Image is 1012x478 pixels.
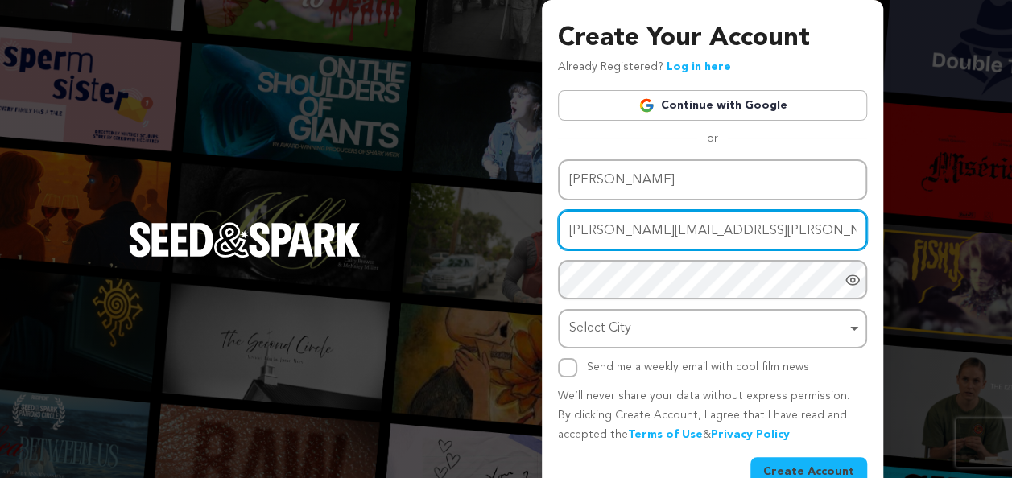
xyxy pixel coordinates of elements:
[628,429,703,440] a: Terms of Use
[558,90,867,121] a: Continue with Google
[558,159,867,200] input: Name
[558,58,731,77] p: Already Registered?
[558,210,867,251] input: Email address
[638,97,655,113] img: Google logo
[587,361,809,373] label: Send me a weekly email with cool film news
[569,317,846,340] div: Select City
[697,130,728,146] span: or
[845,272,861,288] a: Show password as plain text. Warning: this will display your password on the screen.
[711,429,790,440] a: Privacy Policy
[129,222,361,290] a: Seed&Spark Homepage
[667,61,731,72] a: Log in here
[558,19,867,58] h3: Create Your Account
[558,387,867,444] p: We’ll never share your data without express permission. By clicking Create Account, I agree that ...
[129,222,361,258] img: Seed&Spark Logo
